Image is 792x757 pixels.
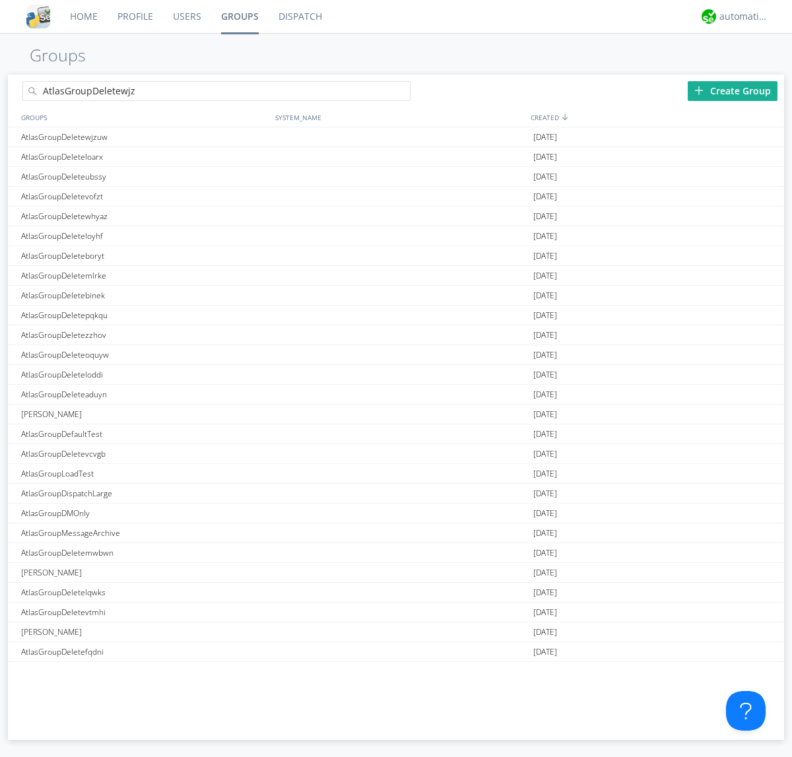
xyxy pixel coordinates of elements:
div: AtlasGroupDeletevofzt [18,187,272,206]
div: AtlasGroupDeleteoquyw [18,345,272,364]
a: AtlasGroupDeletebinek[DATE] [8,286,784,306]
a: AtlasGroupDeletevofzt[DATE] [8,187,784,207]
div: GROUPS [18,108,269,127]
div: AtlasGroupDeletelqwks [18,583,272,602]
a: AtlasGroupDeletemlrke[DATE] [8,266,784,286]
span: [DATE] [533,583,557,603]
a: AtlasGroupDeleteaduyn[DATE] [8,385,784,405]
div: AtlasGroupDMOnly [18,504,272,523]
div: AtlasGroupMessageArchive [18,523,272,543]
span: [DATE] [533,325,557,345]
a: [PERSON_NAME][DATE] [8,563,784,583]
div: [PERSON_NAME] [18,405,272,424]
input: Search groups [22,81,411,101]
a: AtlasGroupDeletefqdni[DATE] [8,642,784,662]
span: [DATE] [533,484,557,504]
div: AtlasGroupDeleteubssy [18,167,272,186]
div: SYSTEM_NAME [272,108,527,127]
a: AtlasGroupDeletewjzuw[DATE] [8,127,784,147]
a: AtlasGroupDefaultTest[DATE] [8,424,784,444]
span: [DATE] [533,167,557,187]
span: [DATE] [533,563,557,583]
a: AtlasGroupDeleteqzcvs[DATE] [8,662,784,682]
div: AtlasGroupDeleteaduyn [18,385,272,404]
div: CREATED [527,108,784,127]
div: AtlasGroupDeletewjzuw [18,127,272,147]
span: [DATE] [533,622,557,642]
div: AtlasGroupDeletefqdni [18,642,272,661]
div: AtlasGroupDeleteqzcvs [18,662,272,681]
a: AtlasGroupDeletewhyaz[DATE] [8,207,784,226]
a: AtlasGroupDeletemwbwn[DATE] [8,543,784,563]
div: automation+atlas [719,10,769,23]
span: [DATE] [533,207,557,226]
img: cddb5a64eb264b2086981ab96f4c1ba7 [26,5,50,28]
a: AtlasGroupDeleteubssy[DATE] [8,167,784,187]
div: AtlasGroupDeletemwbwn [18,543,272,562]
a: AtlasGroupDeleteloyhf[DATE] [8,226,784,246]
a: [PERSON_NAME][DATE] [8,405,784,424]
span: [DATE] [533,405,557,424]
div: AtlasGroupDeletewhyaz [18,207,272,226]
a: AtlasGroupDeletevtmhi[DATE] [8,603,784,622]
div: AtlasGroupDeletevcvgb [18,444,272,463]
a: AtlasGroupDeletepqkqu[DATE] [8,306,784,325]
span: [DATE] [533,385,557,405]
span: [DATE] [533,147,557,167]
span: [DATE] [533,504,557,523]
span: [DATE] [533,306,557,325]
div: AtlasGroupLoadTest [18,464,272,483]
span: [DATE] [533,444,557,464]
span: [DATE] [533,642,557,662]
span: [DATE] [533,266,557,286]
span: [DATE] [533,603,557,622]
span: [DATE] [533,187,557,207]
div: AtlasGroupDefaultTest [18,424,272,444]
a: AtlasGroupDeletevcvgb[DATE] [8,444,784,464]
span: [DATE] [533,543,557,563]
div: AtlasGroupDeleteloarx [18,147,272,166]
a: AtlasGroupMessageArchive[DATE] [8,523,784,543]
img: d2d01cd9b4174d08988066c6d424eccd [702,9,716,24]
span: [DATE] [533,286,557,306]
span: [DATE] [533,127,557,147]
iframe: Toggle Customer Support [726,691,766,731]
a: AtlasGroupDispatchLarge[DATE] [8,484,784,504]
span: [DATE] [533,226,557,246]
div: AtlasGroupDeletebinek [18,286,272,305]
span: [DATE] [533,424,557,444]
a: AtlasGroupDeletelqwks[DATE] [8,583,784,603]
div: AtlasGroupDeletevtmhi [18,603,272,622]
div: AtlasGroupDeleteboryt [18,246,272,265]
div: AtlasGroupDeletezzhov [18,325,272,345]
a: AtlasGroupDeleteoquyw[DATE] [8,345,784,365]
div: AtlasGroupDeleteloyhf [18,226,272,246]
a: AtlasGroupDeleteloarx[DATE] [8,147,784,167]
a: [PERSON_NAME][DATE] [8,622,784,642]
span: [DATE] [533,464,557,484]
span: [DATE] [533,523,557,543]
span: [DATE] [533,662,557,682]
div: AtlasGroupDeleteloddi [18,365,272,384]
div: AtlasGroupDeletemlrke [18,266,272,285]
a: AtlasGroupDeleteboryt[DATE] [8,246,784,266]
div: AtlasGroupDeletepqkqu [18,306,272,325]
div: [PERSON_NAME] [18,622,272,642]
span: [DATE] [533,365,557,385]
a: AtlasGroupDeletezzhov[DATE] [8,325,784,345]
div: Create Group [688,81,777,101]
a: AtlasGroupDMOnly[DATE] [8,504,784,523]
a: AtlasGroupLoadTest[DATE] [8,464,784,484]
div: [PERSON_NAME] [18,563,272,582]
img: plus.svg [694,86,704,95]
span: [DATE] [533,246,557,266]
span: [DATE] [533,345,557,365]
div: AtlasGroupDispatchLarge [18,484,272,503]
a: AtlasGroupDeleteloddi[DATE] [8,365,784,385]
